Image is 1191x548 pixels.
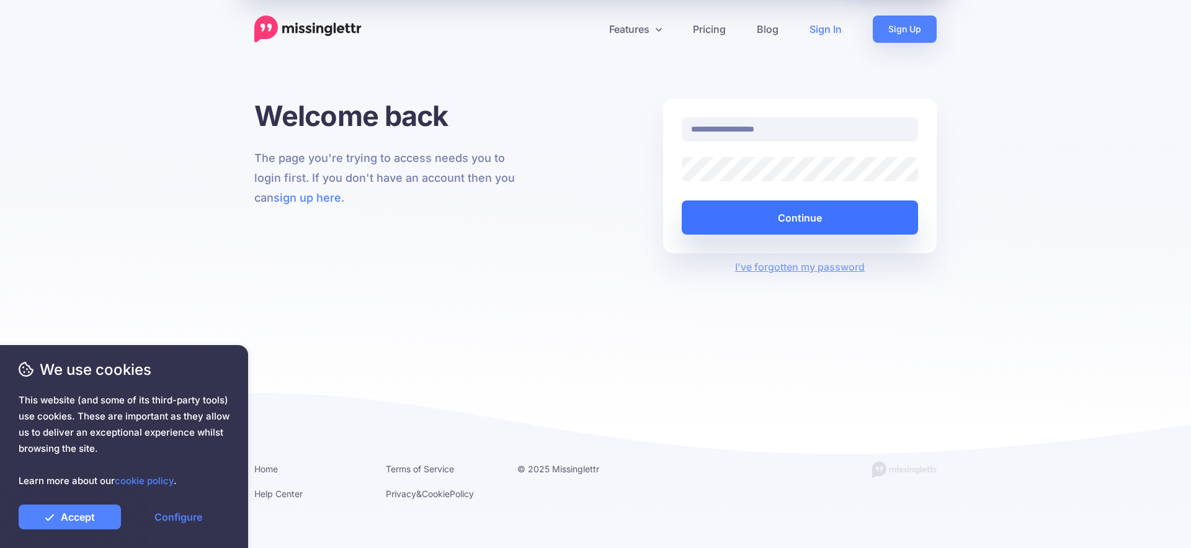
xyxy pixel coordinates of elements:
a: Help Center [254,488,303,499]
li: & Policy [386,486,499,501]
li: © 2025 Missinglettr [517,461,630,477]
a: Pricing [677,16,741,43]
a: I've forgotten my password [735,261,865,273]
a: cookie policy [115,475,174,487]
h1: Welcome back [254,99,528,133]
a: Features [594,16,677,43]
a: Privacy [386,488,416,499]
span: This website (and some of its third-party tools) use cookies. These are important as they allow u... [19,392,230,489]
a: Sign Up [873,16,937,43]
p: The page you're trying to access needs you to login first. If you don't have an account then you ... [254,148,528,208]
a: Blog [741,16,794,43]
a: sign up here [274,191,341,204]
a: Home [254,464,278,474]
a: Sign In [794,16,857,43]
span: We use cookies [19,359,230,380]
button: Continue [682,200,918,235]
a: Cookie [422,488,450,499]
a: Accept [19,505,121,529]
a: Configure [127,505,230,529]
a: Terms of Service [386,464,454,474]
